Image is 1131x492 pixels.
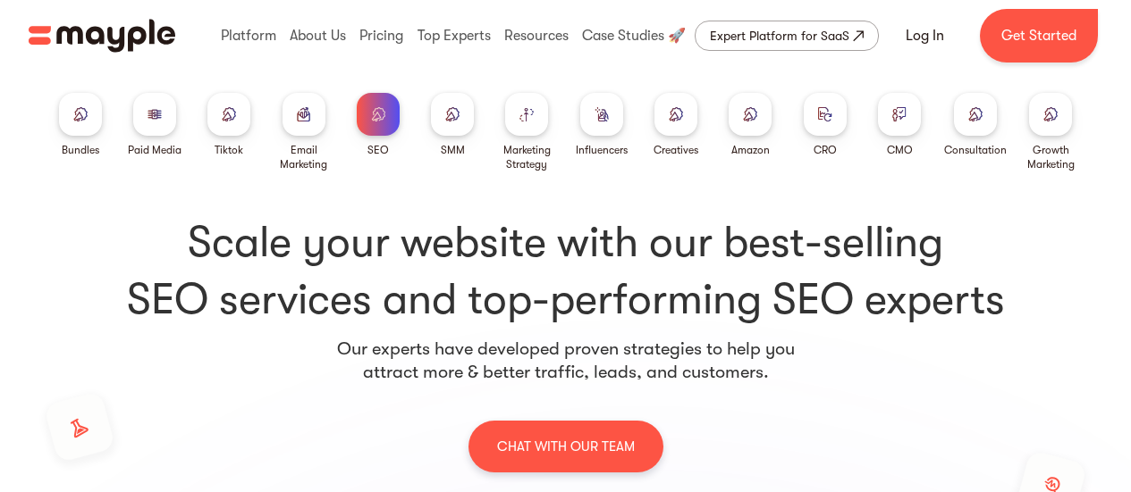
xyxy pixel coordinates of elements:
a: Marketing Strategy [497,93,557,171]
div: Tiktok [215,143,243,157]
img: Mayple logo [29,19,175,53]
a: SEO [357,93,400,157]
a: Bundles [59,93,102,157]
div: Email Marketing [274,143,333,171]
a: Creatives [654,93,698,157]
div: CRO [814,143,837,157]
div: Paid Media [128,143,181,157]
div: CMO [887,143,913,157]
div: Growth Marketing [1021,143,1081,171]
div: Amazon [731,143,770,157]
div: Consultation [944,143,1007,157]
div: Platform [216,7,281,64]
a: Growth Marketing [1021,93,1081,171]
div: Pricing [355,7,408,64]
div: Influencers [576,143,628,157]
div: Creatives [654,143,698,157]
div: Bundles [62,143,99,157]
div: Expert Platform for SaaS [710,25,849,46]
p: CHAT WITH OUR TEAM [497,435,635,458]
div: SEO [367,143,389,157]
a: CHAT WITH OUR TEAM [468,420,663,472]
span: SEO services and top-performing SEO experts [50,271,1081,329]
a: Influencers [576,93,628,157]
a: CMO [878,93,921,157]
a: Expert Platform for SaaS [695,21,879,51]
h1: Scale your website with our best-selling [50,214,1081,329]
a: Tiktok [207,93,250,157]
a: home [29,19,175,53]
a: Email Marketing [274,93,333,171]
a: CRO [804,93,847,157]
div: SMM [441,143,465,157]
a: Get Started [980,9,1098,63]
p: Our experts have developed proven strategies to help you attract more & better traffic, leads, an... [330,338,802,384]
a: Paid Media [128,93,181,157]
div: Marketing Strategy [497,143,557,171]
a: SMM [431,93,474,157]
div: About Us [285,7,350,64]
a: Amazon [729,93,772,157]
a: Log In [884,14,966,57]
a: Consultation [944,93,1007,157]
div: Top Experts [413,7,495,64]
div: Resources [500,7,573,64]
